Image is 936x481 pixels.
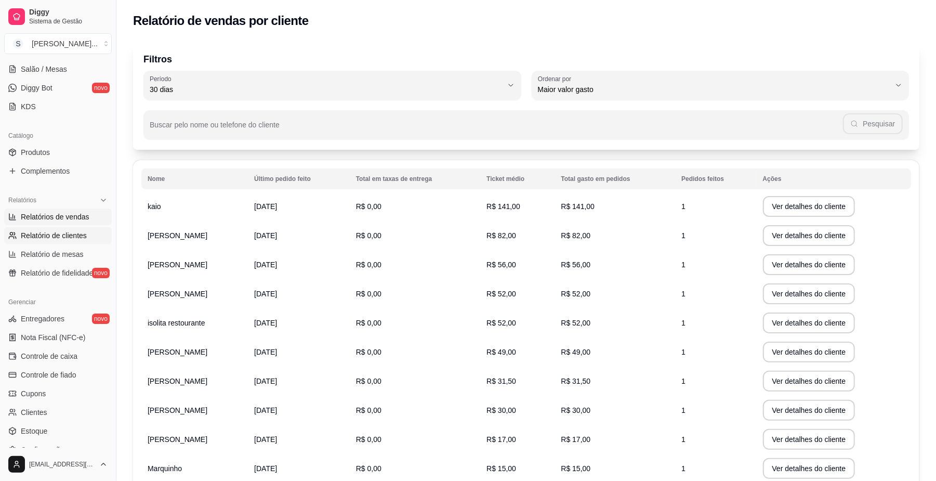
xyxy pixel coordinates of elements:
span: R$ 17,00 [561,435,591,444]
span: Diggy Bot [21,83,52,93]
p: Filtros [143,52,909,67]
a: Clientes [4,404,112,421]
span: 1 [681,377,685,385]
a: Relatório de mesas [4,246,112,263]
span: R$ 0,00 [356,319,381,327]
th: Total gasto em pedidos [555,168,676,189]
span: R$ 15,00 [561,464,591,473]
span: 1 [681,202,685,211]
button: Ver detalhes do cliente [763,400,855,421]
span: [PERSON_NAME] [148,435,207,444]
span: Salão / Mesas [21,64,67,74]
span: Nota Fiscal (NFC-e) [21,332,85,343]
span: R$ 56,00 [561,261,591,269]
button: Ver detalhes do cliente [763,342,855,362]
span: [DATE] [254,464,277,473]
span: R$ 0,00 [356,464,381,473]
span: Cupons [21,388,46,399]
span: [EMAIL_ADDRESS][DOMAIN_NAME] [29,460,95,469]
span: [DATE] [254,319,277,327]
span: Controle de caixa [21,351,77,361]
span: R$ 52,00 [486,290,516,298]
span: [DATE] [254,348,277,356]
span: R$ 141,00 [486,202,520,211]
a: Controle de caixa [4,348,112,365]
button: [EMAIL_ADDRESS][DOMAIN_NAME] [4,452,112,477]
a: Diggy Botnovo [4,80,112,96]
label: Ordenar por [538,74,575,83]
span: R$ 15,00 [486,464,516,473]
a: Complementos [4,163,112,179]
span: [DATE] [254,377,277,385]
span: Estoque [21,426,47,436]
th: Nome [141,168,248,189]
button: Ver detalhes do cliente [763,283,855,304]
span: [PERSON_NAME] [148,231,207,240]
span: [DATE] [254,231,277,240]
a: Relatório de clientes [4,227,112,244]
span: 1 [681,464,685,473]
span: Marquinho [148,464,182,473]
span: 1 [681,231,685,240]
span: R$ 49,00 [486,348,516,356]
button: Ver detalhes do cliente [763,371,855,392]
span: KDS [21,101,36,112]
a: Produtos [4,144,112,161]
span: [PERSON_NAME] [148,261,207,269]
span: 1 [681,319,685,327]
h2: Relatório de vendas por cliente [133,12,309,29]
span: [DATE] [254,406,277,414]
a: Configurações [4,441,112,458]
span: R$ 17,00 [486,435,516,444]
span: R$ 49,00 [561,348,591,356]
span: R$ 82,00 [486,231,516,240]
button: Ver detalhes do cliente [763,225,855,246]
span: 1 [681,290,685,298]
th: Total em taxas de entrega [350,168,480,189]
span: Relatório de mesas [21,249,84,259]
span: [PERSON_NAME] [148,406,207,414]
span: R$ 0,00 [356,348,381,356]
div: Gerenciar [4,294,112,310]
span: R$ 0,00 [356,377,381,385]
span: R$ 0,00 [356,202,381,211]
span: 1 [681,406,685,414]
a: Relatório de fidelidadenovo [4,265,112,281]
span: R$ 52,00 [486,319,516,327]
span: R$ 52,00 [561,319,591,327]
th: Ações [757,168,911,189]
th: Ticket médio [480,168,555,189]
button: Ordenar porMaior valor gasto [532,71,909,100]
button: Ver detalhes do cliente [763,196,855,217]
span: S [13,38,23,49]
span: R$ 30,00 [486,406,516,414]
span: [PERSON_NAME] [148,290,207,298]
a: Relatórios de vendas [4,209,112,225]
span: Relatórios [8,196,36,204]
th: Pedidos feitos [675,168,756,189]
span: Produtos [21,147,50,158]
a: Cupons [4,385,112,402]
span: Complementos [21,166,70,176]
span: Clientes [21,407,47,418]
button: Período30 dias [143,71,521,100]
button: Ver detalhes do cliente [763,313,855,333]
span: Diggy [29,8,108,17]
a: Salão / Mesas [4,61,112,77]
span: [DATE] [254,435,277,444]
label: Período [150,74,175,83]
span: Relatório de clientes [21,230,87,241]
span: isolita restourante [148,319,205,327]
a: DiggySistema de Gestão [4,4,112,29]
span: [PERSON_NAME] [148,377,207,385]
th: Último pedido feito [248,168,350,189]
span: R$ 31,50 [486,377,516,385]
span: R$ 0,00 [356,290,381,298]
a: KDS [4,98,112,115]
span: kaio [148,202,161,211]
a: Entregadoresnovo [4,310,112,327]
span: [PERSON_NAME] [148,348,207,356]
div: [PERSON_NAME] ... [32,38,98,49]
span: Relatório de fidelidade [21,268,93,278]
button: Ver detalhes do cliente [763,458,855,479]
